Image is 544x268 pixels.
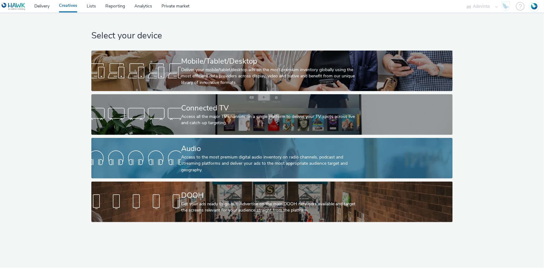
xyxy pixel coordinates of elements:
img: Hawk Academy [501,1,510,11]
a: Hawk Academy [501,1,513,11]
div: Audio [181,143,360,154]
div: Access all the major TV channels on a single platform to deliver your TV spots across live and ca... [181,114,360,126]
a: Mobile/Tablet/DesktopDeliver your mobile/tablet/desktop ads on the most premium inventory globall... [91,51,453,91]
a: DOOHGet your ads ready to go out! Advertise on the main DOOH networks available and target the sc... [91,182,453,222]
h1: Select your device [91,30,453,42]
a: Connected TVAccess all the major TV channels on a single platform to deliver your TV spots across... [91,94,453,135]
div: DOOH [181,190,360,201]
div: Connected TV [181,103,360,114]
div: Access to the most premium digital audio inventory on radio channels, podcast and streaming platf... [181,154,360,173]
div: Get your ads ready to go out! Advertise on the main DOOH networks available and target the screen... [181,201,360,214]
img: undefined Logo [2,2,26,10]
img: Account FR [530,2,539,11]
div: Deliver your mobile/tablet/desktop ads on the most premium inventory globally using the most effi... [181,67,360,86]
a: AudioAccess to the most premium digital audio inventory on radio channels, podcast and streaming ... [91,138,453,178]
div: Mobile/Tablet/Desktop [181,56,360,67]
